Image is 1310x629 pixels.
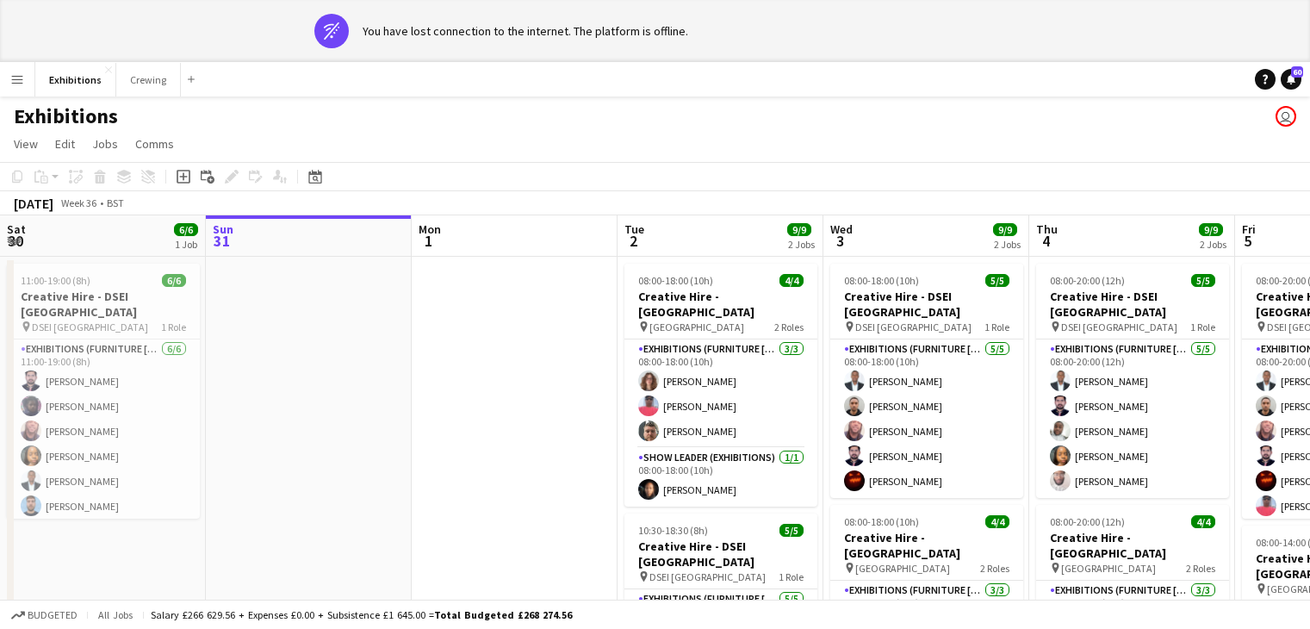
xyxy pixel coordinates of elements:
[1036,530,1229,561] h3: Creative Hire - [GEOGRAPHIC_DATA]
[993,223,1017,236] span: 9/9
[434,608,572,621] span: Total Budgeted £268 274.56
[128,133,181,155] a: Comms
[116,63,181,97] button: Crewing
[95,608,136,621] span: All jobs
[787,223,811,236] span: 9/9
[844,515,919,528] span: 08:00-18:00 (10h)
[1199,223,1223,236] span: 9/9
[624,339,817,448] app-card-role: Exhibitions (Furniture [PERSON_NAME])3/308:00-18:00 (10h)[PERSON_NAME][PERSON_NAME][PERSON_NAME]
[14,103,118,129] h1: Exhibitions
[1191,515,1215,528] span: 4/4
[162,274,186,287] span: 6/6
[855,562,950,575] span: [GEOGRAPHIC_DATA]
[7,133,45,155] a: View
[830,264,1023,498] app-job-card: 08:00-18:00 (10h)5/5Creative Hire - DSEI [GEOGRAPHIC_DATA] DSEI [GEOGRAPHIC_DATA]1 RoleExhibition...
[107,196,124,209] div: BST
[1200,238,1226,251] div: 2 Jobs
[1036,264,1229,498] app-job-card: 08:00-20:00 (12h)5/5Creative Hire - DSEI [GEOGRAPHIC_DATA] DSEI [GEOGRAPHIC_DATA]1 RoleExhibition...
[788,238,815,251] div: 2 Jobs
[649,570,766,583] span: DSEI [GEOGRAPHIC_DATA]
[638,274,713,287] span: 08:00-18:00 (10h)
[1036,221,1058,237] span: Thu
[830,221,853,237] span: Wed
[624,264,817,507] app-job-card: 08:00-18:00 (10h)4/4Creative Hire - [GEOGRAPHIC_DATA] [GEOGRAPHIC_DATA]2 RolesExhibitions (Furnit...
[7,339,200,523] app-card-role: Exhibitions (Furniture [PERSON_NAME])6/611:00-19:00 (8h)[PERSON_NAME][PERSON_NAME][PERSON_NAME][P...
[85,133,125,155] a: Jobs
[14,195,53,212] div: [DATE]
[985,274,1009,287] span: 5/5
[1190,321,1215,333] span: 1 Role
[1050,515,1125,528] span: 08:00-20:00 (12h)
[980,562,1009,575] span: 2 Roles
[1242,221,1256,237] span: Fri
[1276,106,1296,127] app-user-avatar: Joseph Smart
[779,570,804,583] span: 1 Role
[830,530,1023,561] h3: Creative Hire - [GEOGRAPHIC_DATA]
[1191,274,1215,287] span: 5/5
[624,221,644,237] span: Tue
[1061,562,1156,575] span: [GEOGRAPHIC_DATA]
[28,609,78,621] span: Budgeted
[9,606,80,625] button: Budgeted
[7,264,200,519] app-job-card: 11:00-19:00 (8h)6/6Creative Hire - DSEI [GEOGRAPHIC_DATA] DSEI [GEOGRAPHIC_DATA]1 RoleExhibitions...
[57,196,100,209] span: Week 36
[1036,339,1229,498] app-card-role: Exhibitions (Furniture [PERSON_NAME])5/508:00-20:00 (12h)[PERSON_NAME][PERSON_NAME][PERSON_NAME][...
[779,274,804,287] span: 4/4
[855,321,972,333] span: DSEI [GEOGRAPHIC_DATA]
[774,321,804,333] span: 2 Roles
[1281,69,1301,90] a: 60
[416,231,441,251] span: 1
[135,136,174,152] span: Comms
[35,63,116,97] button: Exhibitions
[984,321,1009,333] span: 1 Role
[174,223,198,236] span: 6/6
[1050,274,1125,287] span: 08:00-20:00 (12h)
[830,339,1023,498] app-card-role: Exhibitions (Furniture [PERSON_NAME])5/508:00-18:00 (10h)[PERSON_NAME][PERSON_NAME][PERSON_NAME][...
[985,515,1009,528] span: 4/4
[210,231,233,251] span: 31
[151,608,572,621] div: Salary £266 629.56 + Expenses £0.00 + Subsistence £1 645.00 =
[649,321,744,333] span: [GEOGRAPHIC_DATA]
[1036,289,1229,320] h3: Creative Hire - DSEI [GEOGRAPHIC_DATA]
[14,136,38,152] span: View
[1061,321,1177,333] span: DSEI [GEOGRAPHIC_DATA]
[175,238,197,251] div: 1 Job
[7,221,26,237] span: Sat
[1239,231,1256,251] span: 5
[622,231,644,251] span: 2
[32,321,148,333] span: DSEI [GEOGRAPHIC_DATA]
[213,221,233,237] span: Sun
[1034,231,1058,251] span: 4
[21,274,90,287] span: 11:00-19:00 (8h)
[638,524,708,537] span: 10:30-18:30 (8h)
[7,289,200,320] h3: Creative Hire - DSEI [GEOGRAPHIC_DATA]
[1291,66,1303,78] span: 60
[161,321,186,333] span: 1 Role
[779,524,804,537] span: 5/5
[4,231,26,251] span: 30
[624,448,817,507] app-card-role: Show Leader (Exhibitions)1/108:00-18:00 (10h)[PERSON_NAME]
[624,539,817,570] h3: Creative Hire - DSEI [GEOGRAPHIC_DATA]
[828,231,853,251] span: 3
[994,238,1021,251] div: 2 Jobs
[844,274,919,287] span: 08:00-18:00 (10h)
[1186,562,1215,575] span: 2 Roles
[55,136,75,152] span: Edit
[363,23,688,39] div: You have lost connection to the internet. The platform is offline.
[48,133,82,155] a: Edit
[830,289,1023,320] h3: Creative Hire - DSEI [GEOGRAPHIC_DATA]
[624,289,817,320] h3: Creative Hire - [GEOGRAPHIC_DATA]
[419,221,441,237] span: Mon
[92,136,118,152] span: Jobs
